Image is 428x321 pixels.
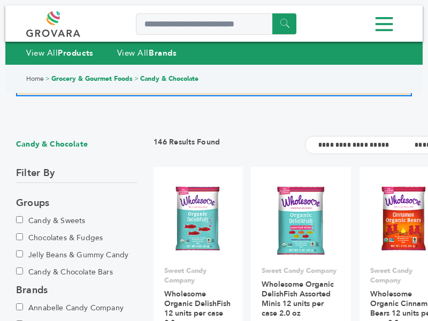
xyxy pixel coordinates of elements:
[16,300,124,317] label: Annabelle Candy Company
[16,303,23,310] input: Annabelle Candy Company
[16,194,49,212] h3: Groups
[16,250,23,257] input: Jelly Beans & Gummy Candy
[16,267,23,274] input: Candy & Chocolate Bars
[58,48,93,58] strong: Products
[45,74,50,83] span: >
[26,48,94,58] a: View AllProducts
[16,233,23,240] input: Chocolates & Fudges
[164,266,232,285] p: Sweet Candy Company
[16,136,137,153] h1: Candy & Chocolate
[262,279,334,318] a: Wholesome Organic DelishFish Assorted Minis 12 units per case 2.0 oz
[261,182,340,259] img: Wholesome Organic DelishFish Assorted Minis 12 units per case 2.0 oz
[172,182,224,259] img: Wholesome Organic DelishFish 12 units per case 2.0 oz
[16,166,55,182] h3: Filter By
[16,216,23,223] input: Candy & Sweets
[26,74,44,83] a: Home
[117,48,177,58] a: View AllBrands
[140,74,198,83] a: Candy & Chocolate
[16,264,113,281] label: Candy & Chocolate Bars
[26,12,402,36] div: Menu
[154,137,220,154] h3: 146 Results Found
[16,281,48,300] h3: Brands
[51,74,133,83] a: Grocery & Gourmet Foods
[262,266,340,276] p: Sweet Candy Company
[134,74,139,83] span: >
[16,247,128,264] label: Jelly Beans & Gummy Candy
[16,212,91,230] label: Candy & Sweets
[136,13,296,35] input: Search a product or brand...
[149,48,177,58] strong: Brands
[16,230,103,247] label: Chocolates & Fudges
